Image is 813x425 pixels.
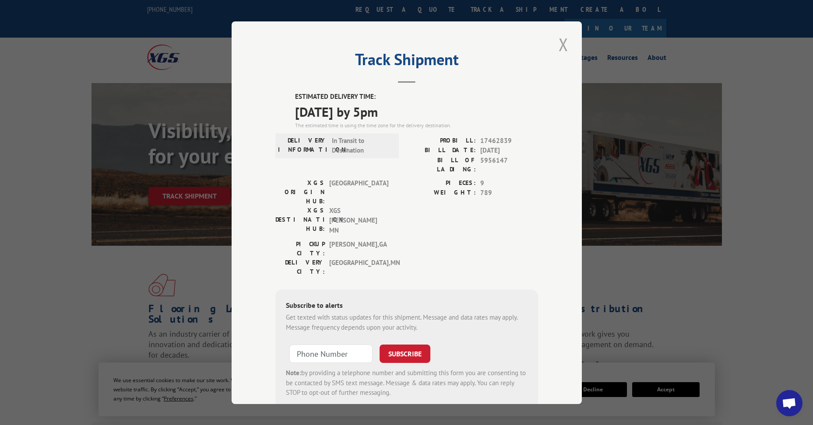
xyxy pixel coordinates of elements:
[556,32,571,56] button: Close modal
[332,136,391,155] span: In Transit to Destination
[286,368,528,398] div: by providing a telephone number and submitting this form you are consenting to be contacted by SM...
[286,300,528,313] div: Subscribe to alerts
[776,390,802,416] a: Open chat
[275,240,325,258] label: PICKUP CITY:
[278,136,327,155] label: DELIVERY INFORMATION:
[407,146,476,156] label: BILL DATE:
[480,146,538,156] span: [DATE]
[275,258,325,276] label: DELIVERY CITY:
[329,240,388,258] span: [PERSON_NAME] , GA
[275,206,325,235] label: XGS DESTINATION HUB:
[329,206,388,235] span: XGS [PERSON_NAME] MN
[480,178,538,188] span: 9
[329,258,388,276] span: [GEOGRAPHIC_DATA] , MN
[380,345,430,363] button: SUBSCRIBE
[407,178,476,188] label: PIECES:
[295,121,538,129] div: The estimated time is using the time zone for the delivery destination.
[295,101,538,121] span: [DATE] by 5pm
[275,53,538,70] h2: Track Shipment
[286,313,528,332] div: Get texted with status updates for this shipment. Message and data rates may apply. Message frequ...
[275,178,325,206] label: XGS ORIGIN HUB:
[286,369,301,377] strong: Note:
[407,136,476,146] label: PROBILL:
[480,136,538,146] span: 17462839
[407,188,476,198] label: WEIGHT:
[480,188,538,198] span: 789
[289,345,373,363] input: Phone Number
[480,155,538,174] span: 5956147
[329,178,388,206] span: [GEOGRAPHIC_DATA]
[295,92,538,102] label: ESTIMATED DELIVERY TIME:
[407,155,476,174] label: BILL OF LADING:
